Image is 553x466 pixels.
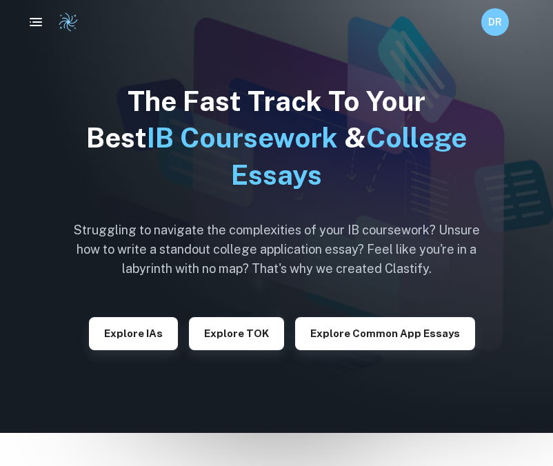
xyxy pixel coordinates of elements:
[147,121,338,154] span: IB Coursework
[481,8,509,36] button: DR
[50,12,79,32] a: Clastify logo
[89,317,178,350] button: Explore IAs
[295,326,475,339] a: Explore Common App essays
[189,317,284,350] button: Explore TOK
[63,83,490,193] h1: The Fast Track To Your Best &
[231,121,467,190] span: College Essays
[295,317,475,350] button: Explore Common App essays
[89,326,178,339] a: Explore IAs
[487,14,503,30] h6: DR
[189,326,284,339] a: Explore TOK
[63,221,490,278] h6: Struggling to navigate the complexities of your IB coursework? Unsure how to write a standout col...
[58,12,79,32] img: Clastify logo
